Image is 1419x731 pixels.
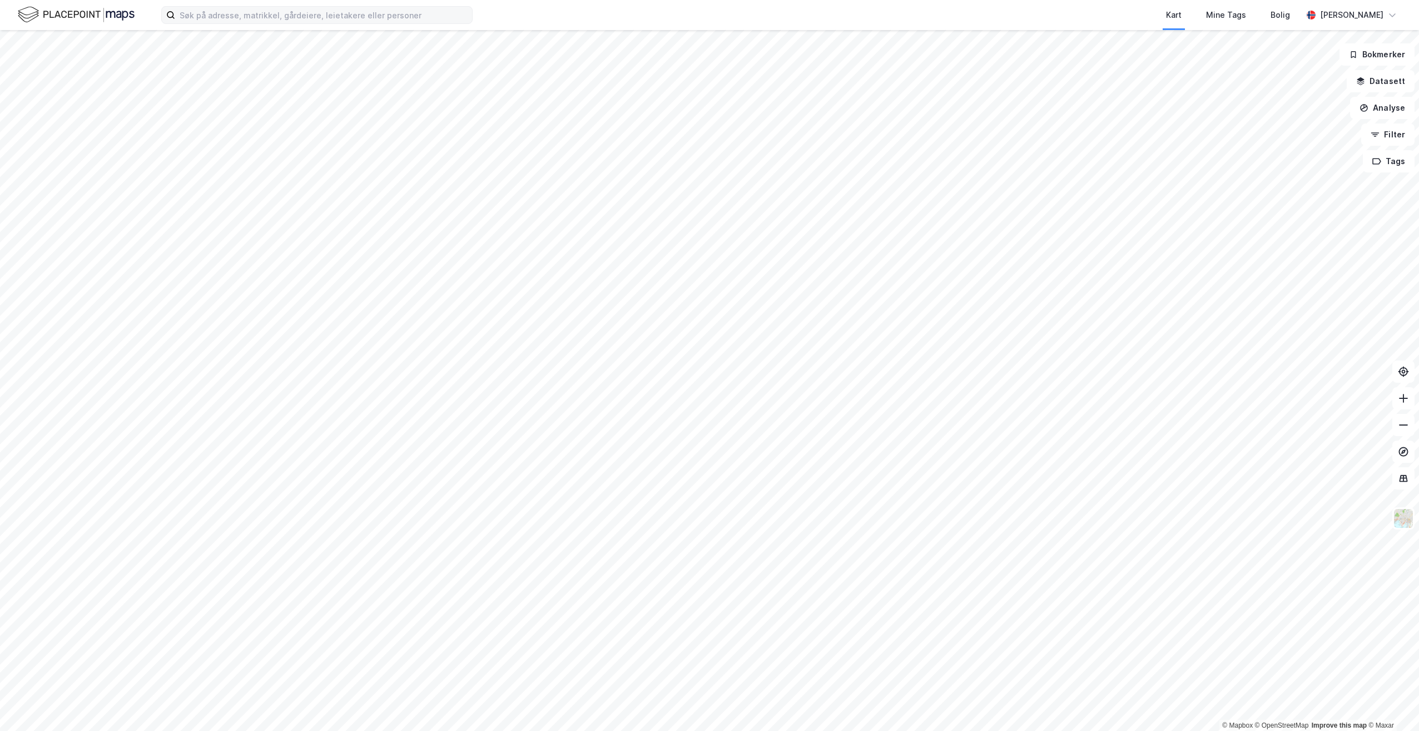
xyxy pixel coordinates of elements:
[1363,678,1419,731] div: Kontrollprogram for chat
[1255,722,1309,729] a: OpenStreetMap
[175,7,472,23] input: Søk på adresse, matrikkel, gårdeiere, leietakere eller personer
[1361,124,1415,146] button: Filter
[1339,43,1415,66] button: Bokmerker
[1393,508,1414,529] img: Z
[1347,70,1415,92] button: Datasett
[1222,722,1253,729] a: Mapbox
[1350,97,1415,119] button: Analyse
[1312,722,1367,729] a: Improve this map
[1206,8,1246,22] div: Mine Tags
[1363,150,1415,172] button: Tags
[1271,8,1290,22] div: Bolig
[1320,8,1383,22] div: [PERSON_NAME]
[1166,8,1182,22] div: Kart
[1363,678,1419,731] iframe: Chat Widget
[18,5,135,24] img: logo.f888ab2527a4732fd821a326f86c7f29.svg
